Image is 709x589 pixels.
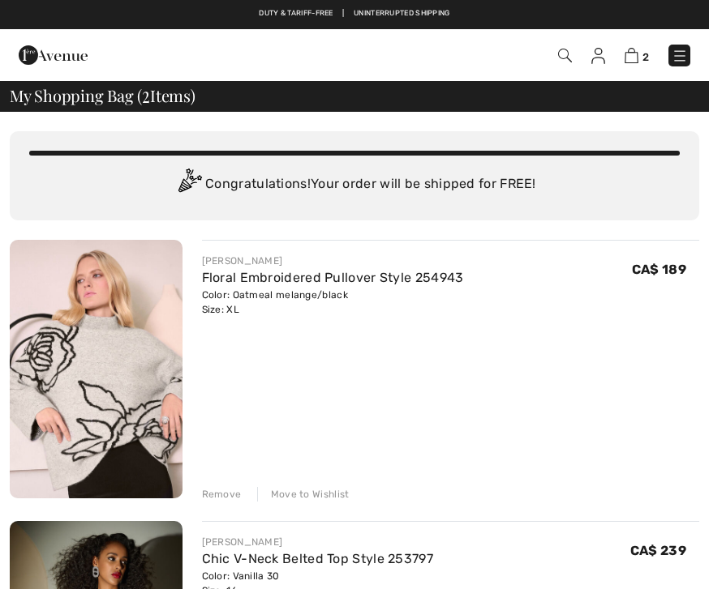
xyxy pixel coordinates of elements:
a: 1ère Avenue [19,46,88,62]
div: [PERSON_NAME] [202,254,464,268]
a: 2 [625,45,649,65]
div: Congratulations! Your order will be shipped for FREE! [29,169,680,201]
img: Search [558,49,572,62]
span: My Shopping Bag ( Items) [10,87,196,104]
img: Shopping Bag [625,48,638,63]
span: 2 [142,83,150,105]
div: Remove [202,487,242,502]
img: My Info [591,48,605,64]
img: 1ère Avenue [19,39,88,71]
div: Color: Oatmeal melange/black Size: XL [202,288,464,317]
span: 2 [642,51,649,63]
span: CA$ 189 [632,262,686,277]
div: Move to Wishlist [257,487,350,502]
img: Congratulation2.svg [173,169,205,201]
img: Menu [672,48,688,64]
a: Floral Embroidered Pullover Style 254943 [202,270,464,285]
a: Chic V-Neck Belted Top Style 253797 [202,551,434,566]
div: [PERSON_NAME] [202,535,434,549]
img: Floral Embroidered Pullover Style 254943 [10,240,183,498]
span: CA$ 239 [630,543,686,558]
